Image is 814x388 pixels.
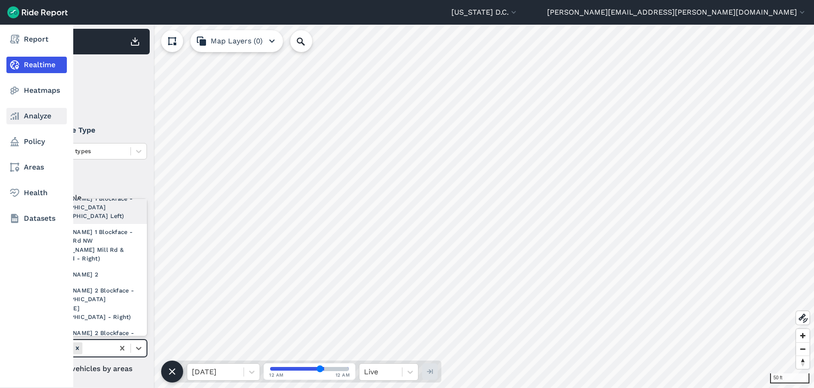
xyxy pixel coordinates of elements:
[37,282,147,325] div: [PERSON_NAME] 2 Blockface - [GEOGRAPHIC_DATA] ([US_STATE][GEOGRAPHIC_DATA] - Right)
[6,133,67,150] a: Policy
[796,329,809,342] button: Zoom in
[6,82,67,99] a: Heatmaps
[7,6,68,18] img: Ride Report
[37,82,147,93] label: Spin
[770,373,809,383] div: 50 ft
[796,342,809,356] button: Zoom out
[6,210,67,227] a: Datasets
[37,99,147,110] label: Veo
[336,372,350,378] span: 12 AM
[451,7,518,18] button: [US_STATE] D.C.
[37,192,147,203] label: available
[290,30,327,52] input: Search Location or Vehicles
[6,57,67,73] a: Realtime
[6,159,67,175] a: Areas
[37,117,146,143] summary: Vehicle Type
[37,266,147,282] div: [PERSON_NAME] 2
[547,7,807,18] button: [PERSON_NAME][EMAIL_ADDRESS][PERSON_NAME][DOMAIN_NAME]
[796,356,809,369] button: Reset bearing to north
[33,58,150,87] div: Filter
[6,185,67,201] a: Health
[37,363,147,374] label: Filter vehicles by areas
[29,25,814,388] canvas: Map
[37,224,147,266] div: [PERSON_NAME] 1 Blockface - Columbia Rd NW ([PERSON_NAME] Mill Rd & Ontario Rd - Right)
[37,191,147,224] div: [PERSON_NAME] 1 Blockface - [GEOGRAPHIC_DATA] ([GEOGRAPHIC_DATA] Left)
[269,372,284,378] span: 12 AM
[190,30,283,52] button: Map Layers (0)
[72,342,82,354] div: Remove Areas (35)
[37,325,147,359] div: [PERSON_NAME] 2 Blockface - [GEOGRAPHIC_DATA] ([GEOGRAPHIC_DATA] - Right)
[6,31,67,48] a: Report
[6,108,67,124] a: Analyze
[37,167,146,192] summary: Status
